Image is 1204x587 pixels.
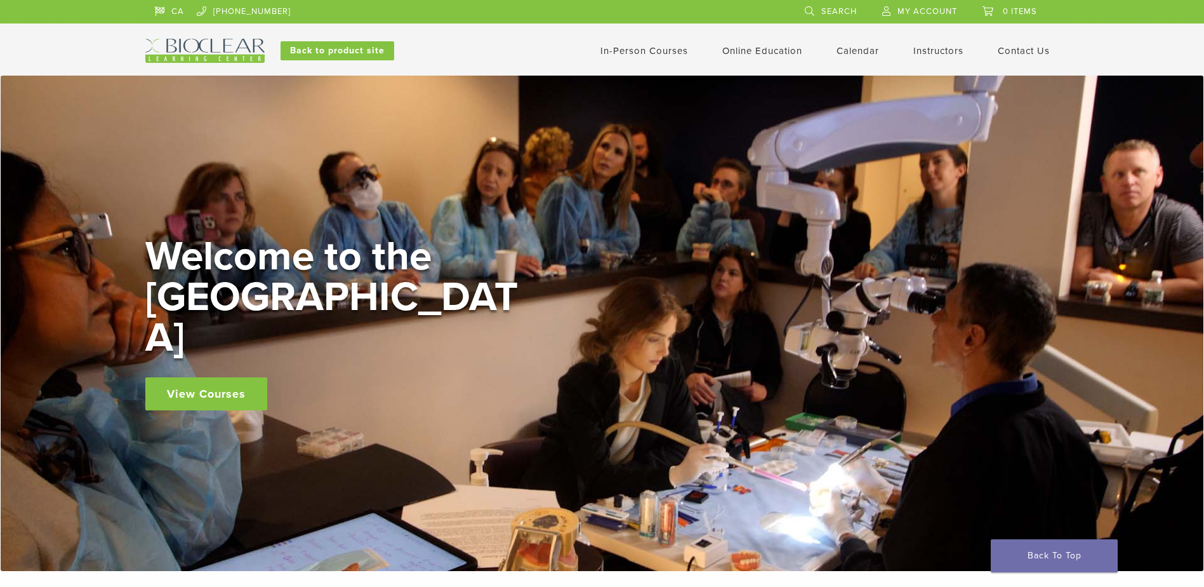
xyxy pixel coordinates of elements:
[837,45,879,57] a: Calendar
[722,45,802,57] a: Online Education
[145,377,267,410] a: View Courses
[281,41,394,60] a: Back to product site
[145,236,526,358] h2: Welcome to the [GEOGRAPHIC_DATA]
[821,6,857,17] span: Search
[998,45,1050,57] a: Contact Us
[991,539,1118,572] a: Back To Top
[145,39,265,63] img: Bioclear
[600,45,688,57] a: In-Person Courses
[913,45,963,57] a: Instructors
[1003,6,1037,17] span: 0 items
[897,6,957,17] span: My Account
